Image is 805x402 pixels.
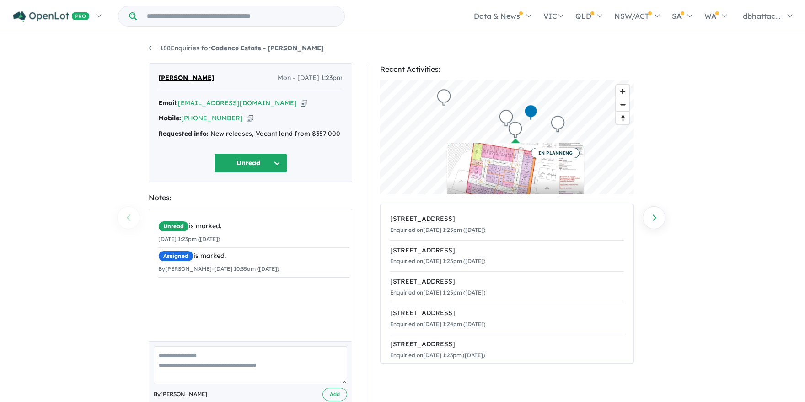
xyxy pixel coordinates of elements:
[524,104,538,121] div: Map marker
[149,44,324,52] a: 188Enquiries forCadence Estate - [PERSON_NAME]
[139,6,343,26] input: Try estate name, suburb, builder or developer
[13,11,90,22] img: Openlot PRO Logo White
[301,98,307,108] button: Copy
[158,221,349,232] div: is marked.
[178,99,297,107] a: [EMAIL_ADDRESS][DOMAIN_NAME]
[390,352,485,359] small: Enquiried on [DATE] 1:23pm ([DATE])
[390,257,485,264] small: Enquiried on [DATE] 1:25pm ([DATE])
[214,153,287,173] button: Unread
[390,321,485,327] small: Enquiried on [DATE] 1:24pm ([DATE])
[743,11,781,21] span: dbhattac...
[390,303,624,335] a: [STREET_ADDRESS]Enquiried on[DATE] 1:24pm ([DATE])
[390,271,624,303] a: [STREET_ADDRESS]Enquiried on[DATE] 1:25pm ([DATE])
[181,114,243,122] a: [PHONE_NUMBER]
[158,265,279,272] small: By [PERSON_NAME] - [DATE] 10:35am ([DATE])
[616,85,629,98] button: Zoom in
[616,111,629,124] button: Reset bearing to north
[211,44,324,52] strong: Cadence Estate - [PERSON_NAME]
[380,80,634,194] canvas: Map
[149,43,656,54] nav: breadcrumb
[158,129,343,139] div: New releases, Vacant land from $357,000
[158,129,209,138] strong: Requested info:
[390,289,485,296] small: Enquiried on [DATE] 1:25pm ([DATE])
[509,122,522,139] div: Map marker
[390,209,624,241] a: [STREET_ADDRESS]Enquiried on[DATE] 1:25pm ([DATE])
[247,113,253,123] button: Copy
[322,388,347,401] button: Add
[158,236,220,242] small: [DATE] 1:23pm ([DATE])
[380,63,634,75] div: Recent Activities:
[149,192,352,204] div: Notes:
[531,148,580,158] span: IN PLANNING
[551,116,565,133] div: Map marker
[616,112,629,124] span: Reset bearing to north
[390,226,485,233] small: Enquiried on [DATE] 1:25pm ([DATE])
[390,214,624,225] div: [STREET_ADDRESS]
[158,221,189,232] span: Unread
[390,276,624,287] div: [STREET_ADDRESS]
[158,99,178,107] strong: Email:
[390,240,624,272] a: [STREET_ADDRESS]Enquiried on[DATE] 1:25pm ([DATE])
[158,251,349,262] div: is marked.
[158,73,215,84] span: [PERSON_NAME]
[616,98,629,111] button: Zoom out
[390,308,624,319] div: [STREET_ADDRESS]
[154,390,207,399] span: By [PERSON_NAME]
[158,251,193,262] span: Assigned
[390,334,624,366] a: [STREET_ADDRESS]Enquiried on[DATE] 1:23pm ([DATE])
[437,89,451,106] div: Map marker
[447,143,584,212] a: IN PLANNING Land for Sale | House & Land
[390,339,624,350] div: [STREET_ADDRESS]
[451,193,580,198] div: Land for Sale | House & Land
[499,110,513,127] div: Map marker
[278,73,343,84] span: Mon - [DATE] 1:23pm
[390,245,624,256] div: [STREET_ADDRESS]
[158,114,181,122] strong: Mobile:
